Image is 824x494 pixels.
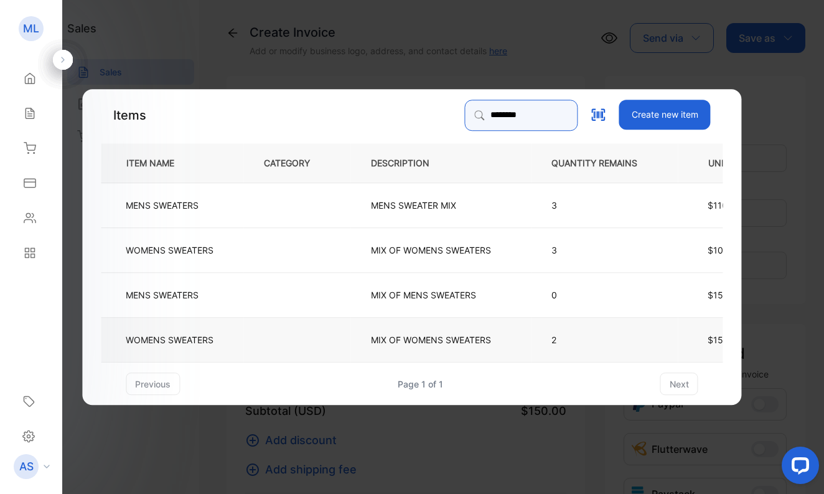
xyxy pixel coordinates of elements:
[126,199,199,212] p: MENS SWEATERS
[772,442,824,494] iframe: LiveChat chat widget
[371,288,476,302] p: MIX OF MENS SWEATERS
[19,458,34,475] p: AS
[551,199,657,212] p: 3
[551,244,657,257] p: 3
[23,21,39,37] p: ML
[708,245,742,255] span: $100.00
[371,333,491,346] p: MIX OF WOMENS SWEATERS
[371,244,491,257] p: MIX OF WOMENS SWEATERS
[126,244,213,257] p: WOMENS SWEATERS
[371,156,449,169] p: DESCRIPTION
[264,156,330,169] p: CATEGORY
[126,333,213,346] p: WOMENS SWEATERS
[551,333,657,346] p: 2
[660,373,698,395] button: next
[371,199,456,212] p: MENS SWEATER MIX
[708,200,741,211] span: $110.00
[551,156,657,169] p: QUANTITY REMAINS
[126,373,180,395] button: previous
[619,100,711,130] button: Create new item
[551,288,657,302] p: 0
[708,290,742,300] span: $150.00
[708,335,742,345] span: $150.00
[698,156,772,169] p: UNIT PRICE
[398,378,443,391] div: Page 1 of 1
[126,288,199,302] p: MENS SWEATERS
[121,156,194,169] p: ITEM NAME
[113,106,146,125] p: Items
